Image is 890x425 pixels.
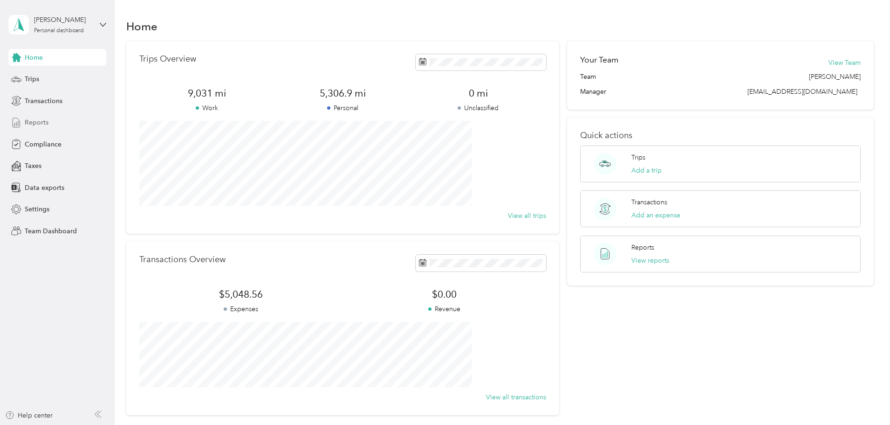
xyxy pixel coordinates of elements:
[126,21,157,31] h1: Home
[631,197,667,207] p: Transactions
[139,304,342,314] p: Expenses
[631,243,654,252] p: Reports
[25,204,49,214] span: Settings
[342,288,546,301] span: $0.00
[631,256,669,265] button: View reports
[838,373,890,425] iframe: Everlance-gr Chat Button Frame
[25,53,43,63] span: Home
[34,28,84,34] div: Personal dashboard
[25,139,62,149] span: Compliance
[342,304,546,314] p: Revenue
[25,226,77,236] span: Team Dashboard
[508,211,546,221] button: View all trips
[580,72,596,82] span: Team
[25,74,39,84] span: Trips
[275,87,411,100] span: 5,306.9 mi
[411,87,546,100] span: 0 mi
[631,166,662,175] button: Add a trip
[25,161,41,171] span: Taxes
[631,210,680,220] button: Add an expense
[486,392,546,402] button: View all transactions
[275,103,411,113] p: Personal
[25,96,62,106] span: Transactions
[139,103,275,113] p: Work
[25,183,64,193] span: Data exports
[828,58,861,68] button: View Team
[139,87,275,100] span: 9,031 mi
[809,72,861,82] span: [PERSON_NAME]
[580,54,618,66] h2: Your Team
[139,288,342,301] span: $5,048.56
[747,88,857,96] span: [EMAIL_ADDRESS][DOMAIN_NAME]
[580,87,606,97] span: Manager
[631,153,645,162] p: Trips
[139,255,226,265] p: Transactions Overview
[580,131,861,140] p: Quick actions
[25,118,48,127] span: Reports
[411,103,546,113] p: Unclassified
[139,54,196,64] p: Trips Overview
[5,411,53,420] button: Help center
[34,15,92,25] div: [PERSON_NAME]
